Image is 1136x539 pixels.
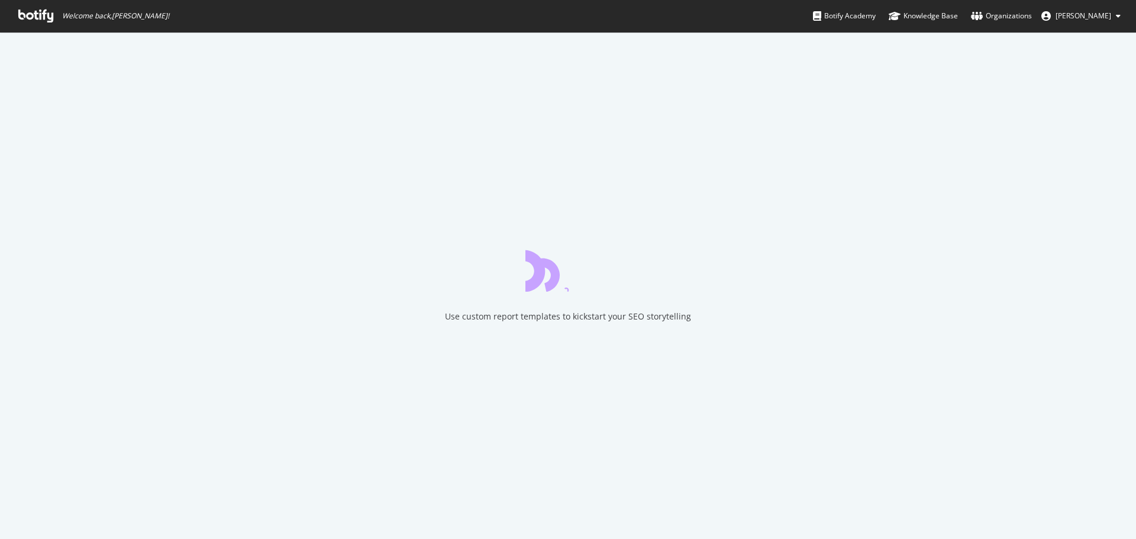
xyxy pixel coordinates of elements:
[971,10,1032,22] div: Organizations
[525,249,611,292] div: animation
[889,10,958,22] div: Knowledge Base
[62,11,169,21] span: Welcome back, [PERSON_NAME] !
[813,10,876,22] div: Botify Academy
[445,311,691,322] div: Use custom report templates to kickstart your SEO storytelling
[1056,11,1111,21] span: Antonin Anger
[1032,7,1130,25] button: [PERSON_NAME]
